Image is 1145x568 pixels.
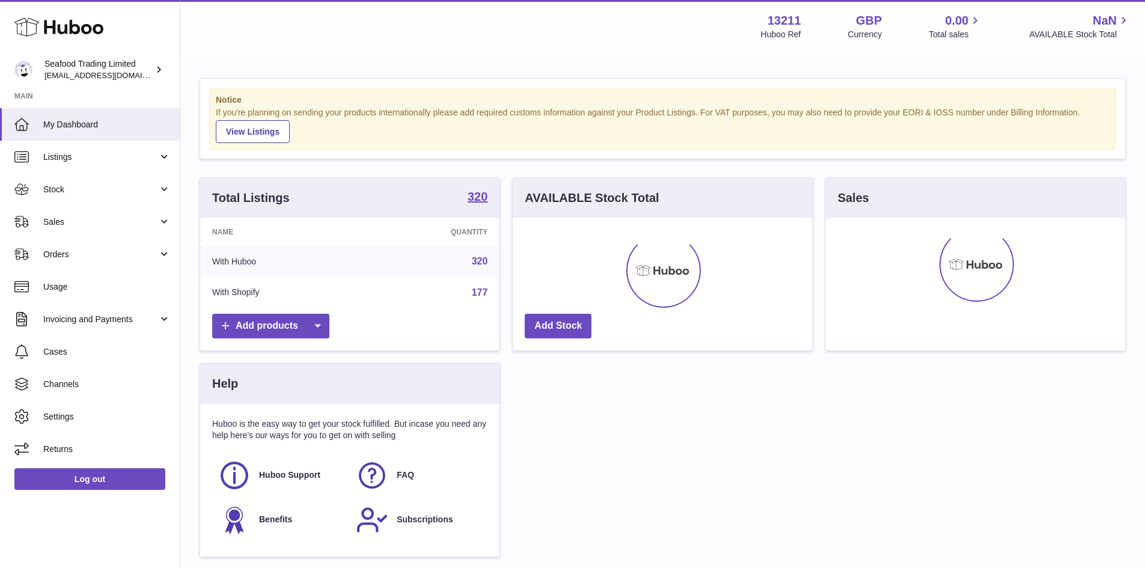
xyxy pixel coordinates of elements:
[768,13,801,29] strong: 13211
[472,256,488,266] a: 320
[43,281,171,293] span: Usage
[43,249,158,260] span: Orders
[356,504,481,536] a: Subscriptions
[945,13,969,29] span: 0.00
[218,459,344,492] a: Huboo Support
[218,504,344,536] a: Benefits
[929,13,982,40] a: 0.00 Total sales
[468,191,487,203] strong: 320
[929,29,982,40] span: Total sales
[525,190,659,206] h3: AVAILABLE Stock Total
[848,29,882,40] div: Currency
[216,120,290,143] a: View Listings
[1029,29,1131,40] span: AVAILABLE Stock Total
[212,418,487,441] p: Huboo is the easy way to get your stock fulfilled. But incase you need any help here's our ways f...
[14,468,165,490] a: Log out
[1029,13,1131,40] a: NaN AVAILABLE Stock Total
[216,94,1110,106] strong: Notice
[259,469,320,481] span: Huboo Support
[200,246,362,277] td: With Huboo
[43,119,171,130] span: My Dashboard
[362,218,500,246] th: Quantity
[838,190,869,206] h3: Sales
[43,379,171,390] span: Channels
[43,216,158,228] span: Sales
[200,277,362,308] td: With Shopify
[44,70,177,80] span: [EMAIL_ADDRESS][DOMAIN_NAME]
[43,151,158,163] span: Listings
[1093,13,1117,29] span: NaN
[43,314,158,325] span: Invoicing and Payments
[43,346,171,358] span: Cases
[397,514,453,525] span: Subscriptions
[200,218,362,246] th: Name
[14,61,32,79] img: online@rickstein.com
[43,184,158,195] span: Stock
[856,13,882,29] strong: GBP
[468,191,487,205] a: 320
[212,190,290,206] h3: Total Listings
[761,29,801,40] div: Huboo Ref
[356,459,481,492] a: FAQ
[43,411,171,423] span: Settings
[525,314,591,338] a: Add Stock
[259,514,292,525] span: Benefits
[212,314,329,338] a: Add products
[397,469,414,481] span: FAQ
[472,287,488,298] a: 177
[212,376,238,392] h3: Help
[44,58,153,81] div: Seafood Trading Limited
[43,444,171,455] span: Returns
[216,107,1110,143] div: If you're planning on sending your products internationally please add required customs informati...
